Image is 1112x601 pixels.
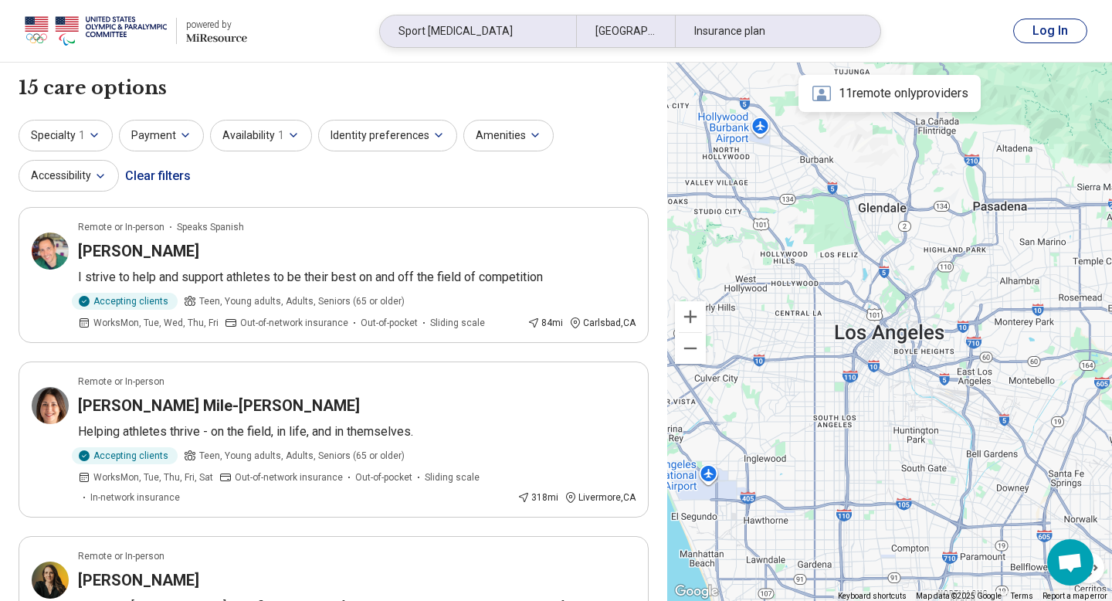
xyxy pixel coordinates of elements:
span: Out-of-network insurance [235,470,343,484]
span: Teen, Young adults, Adults, Seniors (65 or older) [199,294,405,308]
div: 84 mi [527,316,563,330]
div: Insurance plan [675,15,871,47]
h3: [PERSON_NAME] Mile-[PERSON_NAME] [78,395,360,416]
div: Livermore , CA [564,491,636,504]
button: Accessibility [19,160,119,192]
button: Zoom out [675,333,706,364]
button: Payment [119,120,204,151]
span: Out-of-pocket [355,470,412,484]
div: Carlsbad , CA [569,316,636,330]
span: Map data ©2025 Google [916,592,1002,600]
h1: 15 care options [19,75,167,101]
span: Teen, Young adults, Adults, Seniors (65 or older) [199,449,405,463]
p: I strive to help and support athletes to be their best on and off the field of competition [78,268,636,287]
span: 1 [278,127,284,144]
div: 11 remote only providers [798,75,981,112]
span: Speaks Spanish [177,220,244,234]
div: Open chat [1047,539,1093,586]
span: Out-of-pocket [361,316,418,330]
button: Log In [1013,19,1087,43]
span: Out-of-network insurance [240,316,348,330]
button: Identity preferences [318,120,457,151]
a: USOPCpowered by [25,12,247,49]
div: 318 mi [517,491,558,504]
div: [GEOGRAPHIC_DATA], [GEOGRAPHIC_DATA] [576,15,674,47]
button: Amenities [463,120,554,151]
p: Helping athletes thrive - on the field, in life, and in themselves. [78,423,636,441]
img: USOPC [25,12,167,49]
a: Terms (opens in new tab) [1011,592,1033,600]
div: Accepting clients [72,447,178,464]
span: Sliding scale [430,316,485,330]
div: Clear filters [125,158,191,195]
h3: [PERSON_NAME] [78,569,199,591]
p: Remote or In-person [78,375,164,389]
span: 1 [79,127,85,144]
p: Remote or In-person [78,549,164,563]
button: Availability1 [210,120,312,151]
div: Sport [MEDICAL_DATA] [380,15,576,47]
button: Zoom in [675,301,706,332]
p: Remote or In-person [78,220,164,234]
h3: [PERSON_NAME] [78,240,199,262]
div: Accepting clients [72,293,178,310]
span: Works Mon, Tue, Wed, Thu, Fri [93,316,219,330]
span: In-network insurance [90,491,180,504]
button: Specialty1 [19,120,113,151]
a: Report a map error [1042,592,1107,600]
span: Works Mon, Tue, Thu, Fri, Sat [93,470,213,484]
div: powered by [186,18,247,32]
span: Sliding scale [425,470,480,484]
